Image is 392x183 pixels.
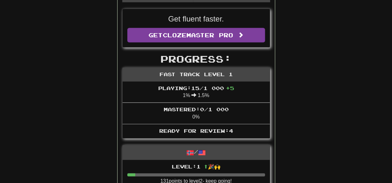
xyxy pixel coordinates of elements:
h2: Progress: [122,54,270,64]
a: GetClozemaster Pro [127,28,265,42]
div: / [123,145,270,160]
span: Playing: 15 / 1 000 [158,85,234,91]
span: + 5 [226,85,234,91]
li: 1% 1.5% [123,82,270,103]
span: Clozemaster Pro [163,32,233,39]
div: Fast Track Level 1 [123,68,270,82]
span: Mastered: 0 / 1 000 [164,106,229,112]
li: 0% [123,102,270,124]
p: Get fluent faster. [127,14,265,24]
span: Ready for Review: 4 [159,128,233,134]
span: ⬆🎉🙌 [201,163,220,169]
span: Level: 1 [172,163,220,169]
